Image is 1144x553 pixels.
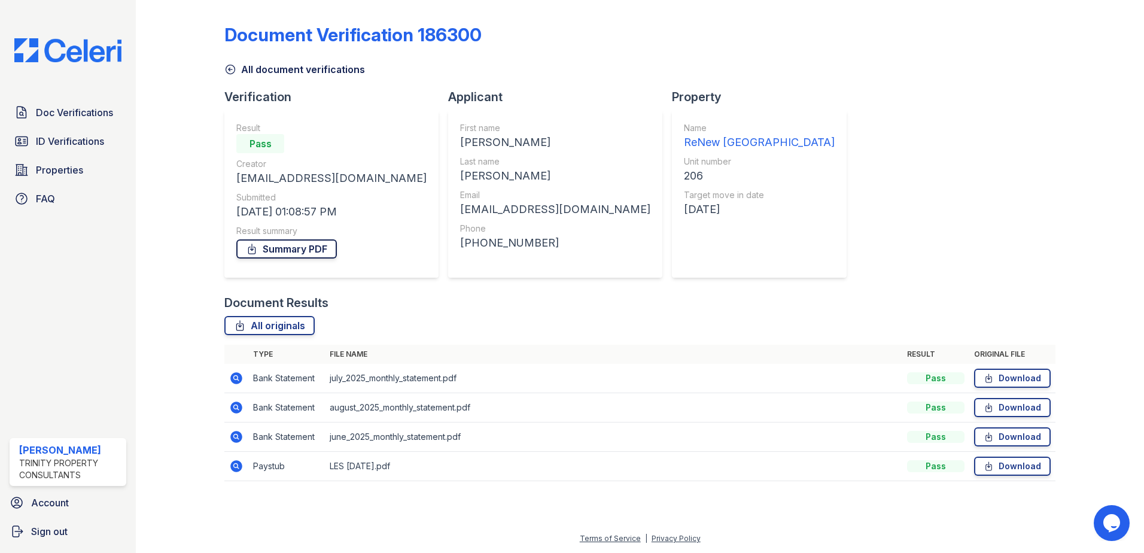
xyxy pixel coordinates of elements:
a: Privacy Policy [652,534,701,543]
a: Terms of Service [580,534,641,543]
td: july_2025_monthly_statement.pdf [325,364,902,393]
span: Sign out [31,524,68,539]
td: LES [DATE].pdf [325,452,902,481]
div: [PERSON_NAME] [460,134,650,151]
div: [PERSON_NAME] [19,443,121,457]
img: CE_Logo_Blue-a8612792a0a2168367f1c8372b55b34899dd931a85d93a1a3d3e32e68fde9ad4.png [5,38,131,62]
div: Pass [236,134,284,153]
td: Bank Statement [248,423,325,452]
div: [PERSON_NAME] [460,168,650,184]
a: ID Verifications [10,129,126,153]
a: Name ReNew [GEOGRAPHIC_DATA] [684,122,835,151]
th: Type [248,345,325,364]
div: [EMAIL_ADDRESS][DOMAIN_NAME] [236,170,427,187]
div: 206 [684,168,835,184]
a: Download [974,457,1051,476]
div: Document Verification 186300 [224,24,482,45]
span: FAQ [36,192,55,206]
a: All originals [224,316,315,335]
a: Download [974,427,1051,446]
div: [EMAIL_ADDRESS][DOMAIN_NAME] [460,201,650,218]
div: Unit number [684,156,835,168]
th: Result [902,345,969,364]
div: Result summary [236,225,427,237]
span: Doc Verifications [36,105,113,120]
div: Applicant [448,89,672,105]
a: Download [974,398,1051,417]
div: Result [236,122,427,134]
td: august_2025_monthly_statement.pdf [325,393,902,423]
span: ID Verifications [36,134,104,148]
a: Doc Verifications [10,101,126,124]
a: Summary PDF [236,239,337,259]
div: Name [684,122,835,134]
div: Pass [907,431,965,443]
td: Bank Statement [248,393,325,423]
div: Trinity Property Consultants [19,457,121,481]
a: Download [974,369,1051,388]
div: Document Results [224,294,328,311]
td: Bank Statement [248,364,325,393]
div: First name [460,122,650,134]
div: | [645,534,647,543]
a: All document verifications [224,62,365,77]
div: Last name [460,156,650,168]
div: Creator [236,158,427,170]
a: Sign out [5,519,131,543]
span: Account [31,496,69,510]
span: Properties [36,163,83,177]
div: [PHONE_NUMBER] [460,235,650,251]
a: Account [5,491,131,515]
div: [DATE] 01:08:57 PM [236,203,427,220]
div: [DATE] [684,201,835,218]
div: Verification [224,89,448,105]
div: Pass [907,402,965,414]
div: Target move in date [684,189,835,201]
a: Properties [10,158,126,182]
div: Property [672,89,856,105]
div: Pass [907,460,965,472]
div: ReNew [GEOGRAPHIC_DATA] [684,134,835,151]
div: Submitted [236,192,427,203]
td: june_2025_monthly_statement.pdf [325,423,902,452]
div: Phone [460,223,650,235]
div: Email [460,189,650,201]
th: File name [325,345,902,364]
iframe: chat widget [1094,505,1132,541]
th: Original file [969,345,1055,364]
a: FAQ [10,187,126,211]
div: Pass [907,372,965,384]
td: Paystub [248,452,325,481]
